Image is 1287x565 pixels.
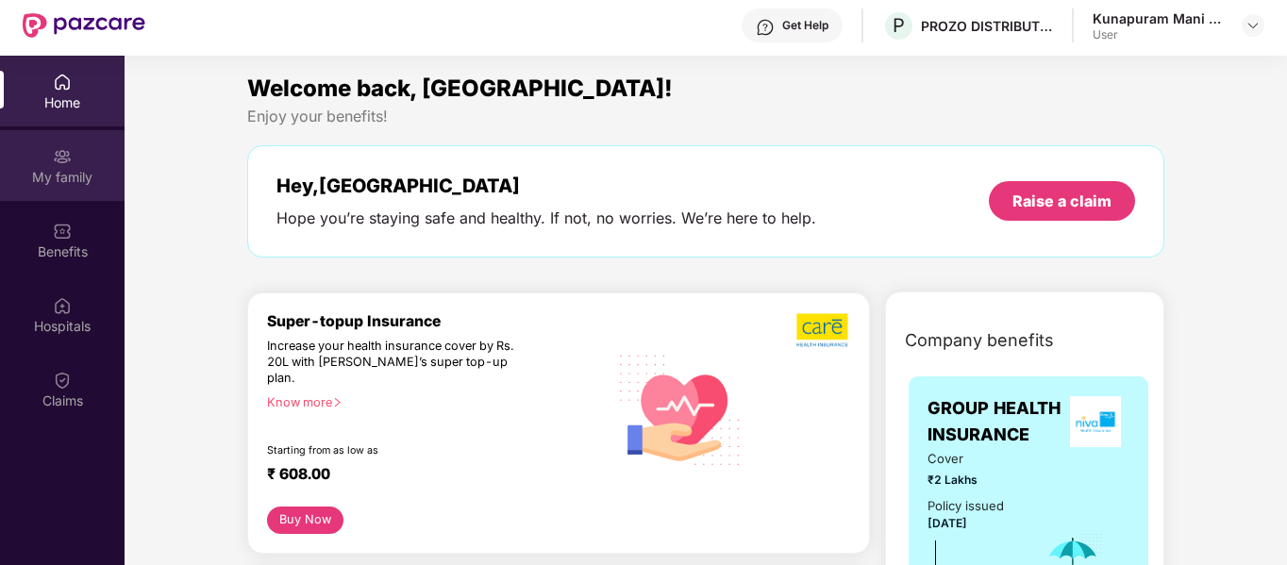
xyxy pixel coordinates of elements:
[921,17,1053,35] div: PROZO DISTRIBUTION PRIVATE LIMITED
[1093,9,1225,27] div: Kunapuram Mani Preeth
[23,13,145,38] img: New Pazcare Logo
[267,312,608,330] div: Super-topup Insurance
[1070,396,1121,447] img: insurerLogo
[893,14,905,37] span: P
[53,222,72,241] img: svg+xml;base64,PHN2ZyBpZD0iQmVuZWZpdHMiIHhtbG5zPSJodHRwOi8vd3d3LnczLm9yZy8yMDAwL3N2ZyIgd2lkdGg9Ij...
[276,208,816,228] div: Hope you’re staying safe and healthy. If not, no worries. We’re here to help.
[267,339,526,387] div: Increase your health insurance cover by Rs. 20L with [PERSON_NAME]’s super top-up plan.
[247,107,1164,126] div: Enjoy your benefits!
[267,465,589,488] div: ₹ 608.00
[53,371,72,390] img: svg+xml;base64,PHN2ZyBpZD0iQ2xhaW0iIHhtbG5zPSJodHRwOi8vd3d3LnczLm9yZy8yMDAwL3N2ZyIgd2lkdGg9IjIwIi...
[276,174,816,197] div: Hey, [GEOGRAPHIC_DATA]
[928,471,1016,489] span: ₹2 Lakhs
[332,397,343,407] span: right
[928,449,1016,469] span: Cover
[267,395,596,408] div: Know more
[608,335,754,483] img: svg+xml;base64,PHN2ZyB4bWxucz0iaHR0cDovL3d3dy53My5vcmcvMjAwMC9zdmciIHhtbG5zOnhsaW5rPSJodHRwOi8vd3...
[928,395,1061,449] span: GROUP HEALTH INSURANCE
[1012,191,1111,211] div: Raise a claim
[247,75,673,102] span: Welcome back, [GEOGRAPHIC_DATA]!
[928,496,1004,516] div: Policy issued
[1093,27,1225,42] div: User
[796,312,850,348] img: b5dec4f62d2307b9de63beb79f102df3.png
[53,296,72,315] img: svg+xml;base64,PHN2ZyBpZD0iSG9zcGl0YWxzIiB4bWxucz0iaHR0cDovL3d3dy53My5vcmcvMjAwMC9zdmciIHdpZHRoPS...
[53,73,72,91] img: svg+xml;base64,PHN2ZyBpZD0iSG9tZSIgeG1sbnM9Imh0dHA6Ly93d3cudzMub3JnLzIwMDAvc3ZnIiB3aWR0aD0iMjAiIG...
[756,18,775,37] img: svg+xml;base64,PHN2ZyBpZD0iSGVscC0zMngzMiIgeG1sbnM9Imh0dHA6Ly93d3cudzMub3JnLzIwMDAvc3ZnIiB3aWR0aD...
[267,444,527,457] div: Starting from as low as
[1245,18,1261,33] img: svg+xml;base64,PHN2ZyBpZD0iRHJvcGRvd24tMzJ4MzIiIHhtbG5zPSJodHRwOi8vd3d3LnczLm9yZy8yMDAwL3N2ZyIgd2...
[267,507,343,534] button: Buy Now
[905,327,1054,354] span: Company benefits
[928,516,967,530] span: [DATE]
[782,18,828,33] div: Get Help
[53,147,72,166] img: svg+xml;base64,PHN2ZyB3aWR0aD0iMjAiIGhlaWdodD0iMjAiIHZpZXdCb3g9IjAgMCAyMCAyMCIgZmlsbD0ibm9uZSIgeG...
